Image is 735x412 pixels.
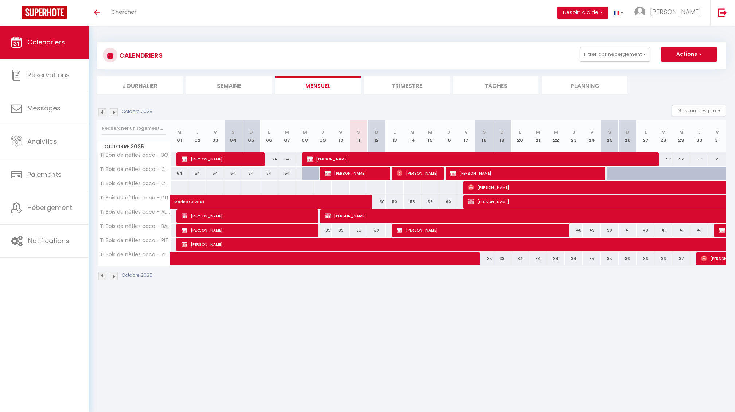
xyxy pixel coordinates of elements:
span: Ti Bois de nèfles coco - BOUGAINVILLIER [99,152,172,158]
div: 33 [493,252,511,265]
span: Analytics [27,137,57,146]
span: Ti Bois de nèfles coco - PITAYA [99,238,172,243]
abbr: M [410,129,415,136]
span: [PERSON_NAME] [650,7,701,16]
th: 01 [171,120,188,152]
th: 05 [242,120,260,152]
th: 27 [637,120,654,152]
abbr: D [375,129,378,136]
span: Ti Bois de nèfles coco - BAMBOU [99,224,172,229]
th: 14 [404,120,421,152]
abbr: V [590,129,594,136]
div: 54 [188,167,206,180]
div: 34 [511,252,529,265]
div: 35 [332,224,350,237]
li: Semaine [186,76,272,94]
th: 03 [206,120,224,152]
abbr: V [464,129,468,136]
abbr: L [393,129,396,136]
th: 21 [529,120,547,152]
div: 49 [583,224,600,237]
div: 34 [547,252,565,265]
span: Ti Bois de nèfles coco - DURANTA [99,195,172,201]
abbr: M [303,129,307,136]
div: 54 [260,167,278,180]
img: Super Booking [22,6,67,19]
span: Calendriers [27,38,65,47]
th: 22 [547,120,565,152]
div: 54 [260,152,278,166]
div: 54 [224,167,242,180]
div: 41 [672,224,690,237]
th: 02 [188,120,206,152]
th: 06 [260,120,278,152]
div: 54 [278,167,296,180]
th: 09 [314,120,332,152]
th: 31 [708,120,726,152]
th: 07 [278,120,296,152]
p: Octobre 2025 [122,108,152,115]
th: 26 [619,120,637,152]
h3: CALENDRIERS [117,47,163,63]
span: Messages [27,104,61,113]
div: 41 [619,224,637,237]
span: [PERSON_NAME] [325,166,384,180]
div: 56 [421,195,439,209]
th: 10 [332,120,350,152]
abbr: L [268,129,270,136]
abbr: J [447,129,450,136]
div: 50 [386,195,404,209]
abbr: D [626,129,629,136]
th: 15 [421,120,439,152]
div: 54 [242,167,260,180]
abbr: M [285,129,289,136]
div: 41 [654,224,672,237]
span: Ti Bois de nèfles coco - COMBAVA [99,167,172,172]
span: Paiements [27,170,62,179]
div: 41 [690,224,708,237]
th: 20 [511,120,529,152]
abbr: S [232,129,235,136]
div: 48 [565,224,583,237]
span: Ti Bois de nèfles coco - COMBAVA [99,181,172,186]
abbr: L [645,129,647,136]
div: 50 [367,195,385,209]
li: Tâches [453,76,538,94]
div: 65 [708,152,726,166]
li: Trimestre [364,76,450,94]
span: [PERSON_NAME] [182,209,312,223]
th: 28 [654,120,672,152]
span: Octobre 2025 [98,141,170,152]
div: 36 [637,252,654,265]
abbr: V [716,129,719,136]
input: Rechercher un logement... [102,122,166,135]
th: 11 [350,120,367,152]
th: 24 [583,120,600,152]
th: 30 [690,120,708,152]
button: Besoin d'aide ? [557,7,608,19]
abbr: D [500,129,504,136]
div: 57 [672,152,690,166]
abbr: J [572,129,575,136]
button: Actions [661,47,717,62]
img: ... [634,7,645,18]
abbr: J [196,129,199,136]
abbr: S [608,129,611,136]
button: Gestion des prix [672,105,726,116]
abbr: M [536,129,540,136]
span: [PERSON_NAME] [182,223,312,237]
div: 35 [350,224,367,237]
abbr: J [321,129,324,136]
abbr: V [339,129,342,136]
img: logout [718,8,727,17]
div: 58 [690,152,708,166]
div: 34 [565,252,583,265]
div: 54 [278,152,296,166]
th: 25 [601,120,619,152]
div: 54 [171,167,188,180]
div: 60 [439,195,457,209]
span: [PERSON_NAME] [397,166,438,180]
li: Mensuel [275,76,361,94]
abbr: M [661,129,666,136]
abbr: S [483,129,486,136]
